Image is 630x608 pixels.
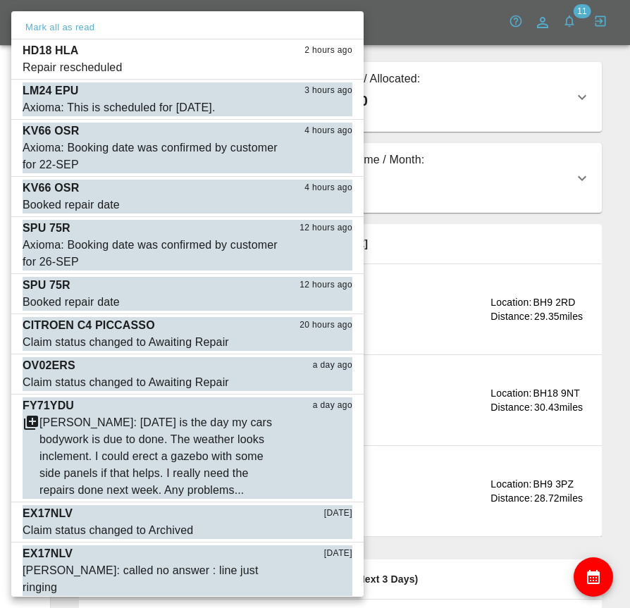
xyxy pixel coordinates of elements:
span: 20 hours ago [299,318,352,333]
p: CITROEN C4 PICCASSO [23,317,155,334]
p: KV66 OSR [23,123,79,139]
div: Claim status changed to Awaiting Repair [23,334,229,351]
p: KV66 OSR [23,180,79,197]
span: [DATE] [324,547,352,561]
button: Mark all as read [23,20,97,36]
p: LM24 EPU [23,82,78,99]
div: Repair rescheduled [23,59,122,76]
div: [PERSON_NAME]: [DATE] is the day my cars bodywork is due to done. The weather looks inclement. I ... [39,414,282,499]
p: SPU 75R [23,277,70,294]
span: [DATE] [324,507,352,521]
span: a day ago [313,399,352,413]
div: Axioma: Booking date was confirmed by customer for 22-SEP [23,139,282,173]
div: [PERSON_NAME]: called no answer : line just ringing [23,562,282,596]
p: FY71YDU [23,397,74,414]
span: a day ago [313,359,352,373]
span: 4 hours ago [304,181,352,195]
div: Axioma: This is scheduled for [DATE]. [23,99,216,116]
span: 12 hours ago [299,278,352,292]
span: 2 hours ago [304,44,352,58]
span: 12 hours ago [299,221,352,235]
p: SPU 75R [23,220,70,237]
span: 4 hours ago [304,124,352,138]
div: Booked repair date [23,197,120,213]
p: EX17NLV [23,545,73,562]
p: OV02ERS [23,357,75,374]
span: 3 hours ago [304,84,352,98]
div: Booked repair date [23,294,120,311]
div: Claim status changed to Archived [23,522,193,539]
div: Axioma: Booking date was confirmed by customer for 26-SEP [23,237,282,271]
p: HD18 HLA [23,42,78,59]
div: Claim status changed to Awaiting Repair [23,374,229,391]
p: EX17NLV [23,505,73,522]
